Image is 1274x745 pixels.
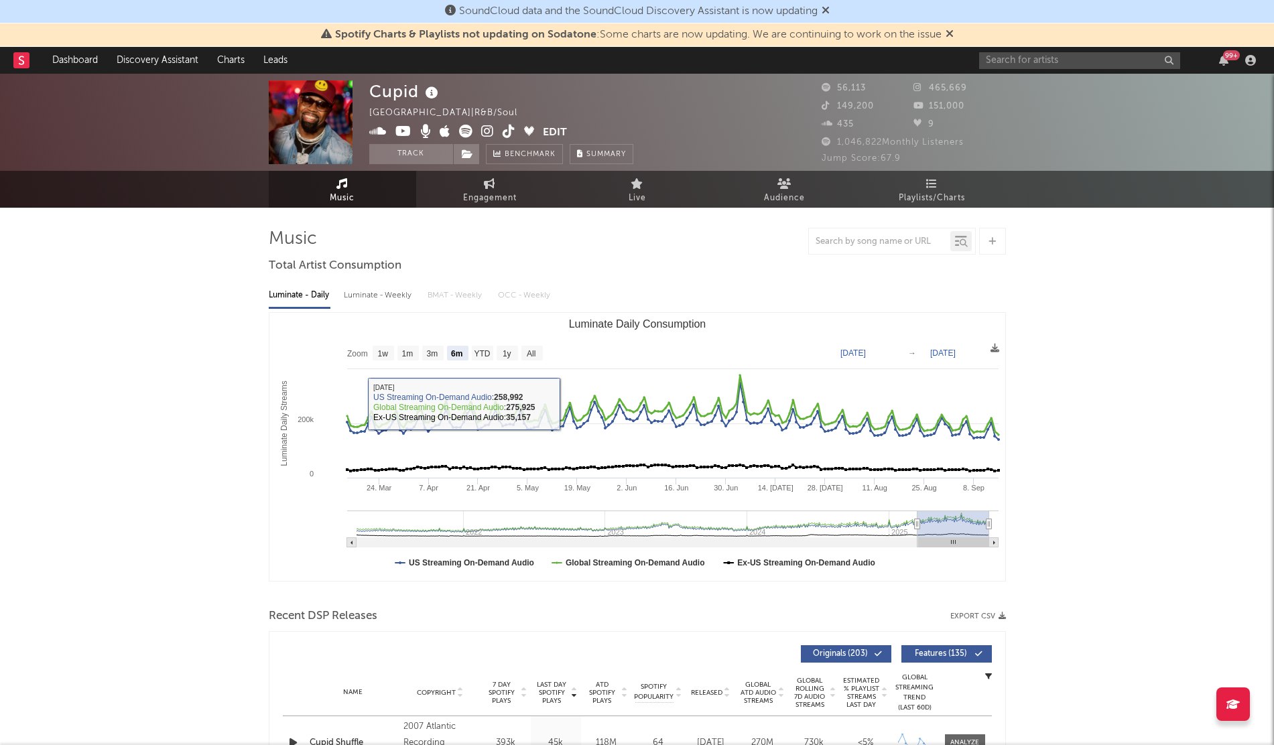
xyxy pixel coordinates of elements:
div: Luminate - Weekly [344,284,414,307]
button: Edit [543,125,567,141]
a: Playlists/Charts [858,171,1006,208]
span: Playlists/Charts [899,190,965,206]
button: Originals(203) [801,645,891,663]
a: Discovery Assistant [107,47,208,74]
a: Music [269,171,416,208]
span: 151,000 [913,102,964,111]
span: SoundCloud data and the SoundCloud Discovery Assistant is now updating [459,6,818,17]
a: Leads [254,47,297,74]
button: Features(135) [901,645,992,663]
text: All [526,349,535,358]
span: Copyright [417,689,456,697]
text: → [908,348,916,358]
text: Luminate Daily Consumption [568,318,706,330]
span: Released [691,689,722,697]
span: Global Rolling 7D Audio Streams [791,677,828,709]
text: 3m [426,349,438,358]
text: 25. Aug [911,484,936,492]
button: Summary [570,144,633,164]
text: 5. May [516,484,539,492]
span: Spotify Popularity [634,682,674,702]
div: 99 + [1223,50,1240,60]
span: Features ( 135 ) [910,650,972,658]
span: Jump Score: 67.9 [822,154,901,163]
text: 16. Jun [664,484,688,492]
span: Summary [586,151,626,158]
div: Global Streaming Trend (Last 60D) [895,673,935,713]
text: Luminate Daily Streams [279,381,289,466]
button: Export CSV [950,612,1006,620]
span: Estimated % Playlist Streams Last Day [843,677,880,709]
span: 435 [822,120,854,129]
text: 19. May [564,484,590,492]
a: Dashboard [43,47,107,74]
span: Originals ( 203 ) [810,650,871,658]
text: Zoom [347,349,368,358]
button: 99+ [1219,55,1228,66]
text: 1m [401,349,413,358]
div: Luminate - Daily [269,284,330,307]
a: Charts [208,47,254,74]
span: Spotify Charts & Playlists not updating on Sodatone [335,29,596,40]
span: Dismiss [822,6,830,17]
span: 149,200 [822,102,874,111]
text: 200k [298,415,314,423]
text: 6m [450,349,462,358]
span: : Some charts are now updating. We are continuing to work on the issue [335,29,942,40]
span: 9 [913,120,934,129]
text: 11. Aug [862,484,887,492]
button: Track [369,144,453,164]
text: Global Streaming On-Demand Audio [565,558,704,567]
div: [GEOGRAPHIC_DATA] | R&B/Soul [369,105,533,121]
span: 56,113 [822,84,866,92]
text: 1w [377,349,388,358]
text: 1y [502,349,511,358]
text: 14. [DATE] [757,484,793,492]
span: ATD Spotify Plays [584,681,620,705]
text: 30. Jun [714,484,738,492]
span: Dismiss [946,29,954,40]
span: 465,669 [913,84,967,92]
div: Name [310,687,397,697]
span: Total Artist Consumption [269,258,401,274]
span: Last Day Spotify Plays [534,681,570,705]
text: [DATE] [840,348,866,358]
span: 7 Day Spotify Plays [484,681,519,705]
span: Engagement [463,190,517,206]
span: Global ATD Audio Streams [740,681,777,705]
text: 7. Apr [419,484,438,492]
span: Benchmark [505,147,556,163]
a: Benchmark [486,144,563,164]
span: Recent DSP Releases [269,608,377,624]
span: 1,046,822 Monthly Listeners [822,138,964,147]
div: Cupid [369,80,442,103]
text: 24. Mar [366,484,391,492]
text: [DATE] [930,348,956,358]
span: Audience [764,190,805,206]
text: 0 [309,470,313,478]
text: 2. Jun [617,484,637,492]
input: Search by song name or URL [809,236,950,247]
input: Search for artists [979,52,1180,69]
svg: Luminate Daily Consumption [269,313,1005,581]
span: Live [629,190,646,206]
text: 8. Sep [963,484,984,492]
text: Ex-US Streaming On-Demand Audio [737,558,875,567]
text: 28. [DATE] [807,484,842,492]
a: Live [564,171,711,208]
span: Music [330,190,355,206]
text: YTD [474,349,490,358]
text: 21. Apr [466,484,490,492]
a: Engagement [416,171,564,208]
text: US Streaming On-Demand Audio [409,558,534,567]
a: Audience [711,171,858,208]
